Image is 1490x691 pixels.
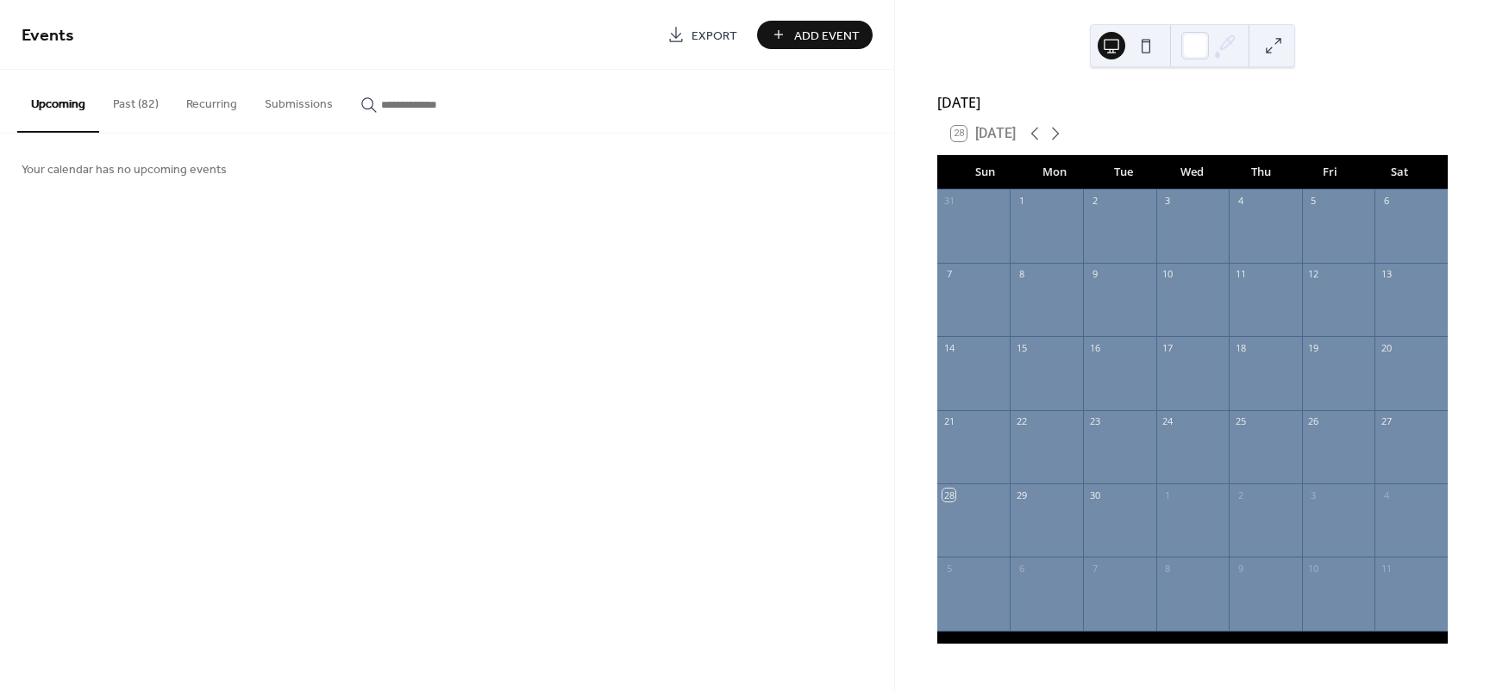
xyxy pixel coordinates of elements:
[1307,562,1320,575] div: 10
[1015,268,1028,281] div: 8
[1015,195,1028,208] div: 1
[1307,268,1320,281] div: 12
[1015,489,1028,501] div: 29
[1088,489,1101,501] div: 30
[1161,489,1174,501] div: 1
[1015,562,1028,575] div: 6
[942,341,955,354] div: 14
[1380,562,1393,575] div: 11
[1234,341,1247,354] div: 18
[1307,341,1320,354] div: 19
[1234,268,1247,281] div: 11
[99,70,172,131] button: Past (82)
[1015,415,1028,428] div: 22
[1380,415,1393,428] div: 27
[1161,562,1174,575] div: 8
[942,489,955,501] div: 28
[951,155,1020,190] div: Sun
[1089,155,1158,190] div: Tue
[794,27,860,45] span: Add Event
[1380,268,1393,281] div: 13
[937,92,1448,113] div: [DATE]
[1234,562,1247,575] div: 9
[1234,415,1247,428] div: 25
[1161,415,1174,428] div: 24
[1365,155,1434,190] div: Sat
[1020,155,1089,190] div: Mon
[1380,341,1393,354] div: 20
[1307,489,1320,501] div: 3
[942,268,955,281] div: 7
[1088,268,1101,281] div: 9
[22,19,74,53] span: Events
[1307,195,1320,208] div: 5
[692,27,737,45] span: Export
[1158,155,1227,190] div: Wed
[1234,195,1247,208] div: 4
[1088,341,1101,354] div: 16
[1161,268,1174,281] div: 10
[1307,415,1320,428] div: 26
[1088,415,1101,428] div: 23
[1161,341,1174,354] div: 17
[1380,489,1393,501] div: 4
[654,21,750,49] a: Export
[1161,195,1174,208] div: 3
[22,161,227,179] span: Your calendar has no upcoming events
[942,562,955,575] div: 5
[942,415,955,428] div: 21
[1088,562,1101,575] div: 7
[172,70,251,131] button: Recurring
[757,21,873,49] button: Add Event
[1296,155,1365,190] div: Fri
[251,70,347,131] button: Submissions
[1088,195,1101,208] div: 2
[1234,489,1247,501] div: 2
[1380,195,1393,208] div: 6
[17,70,99,133] button: Upcoming
[1227,155,1296,190] div: Thu
[942,195,955,208] div: 31
[1015,341,1028,354] div: 15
